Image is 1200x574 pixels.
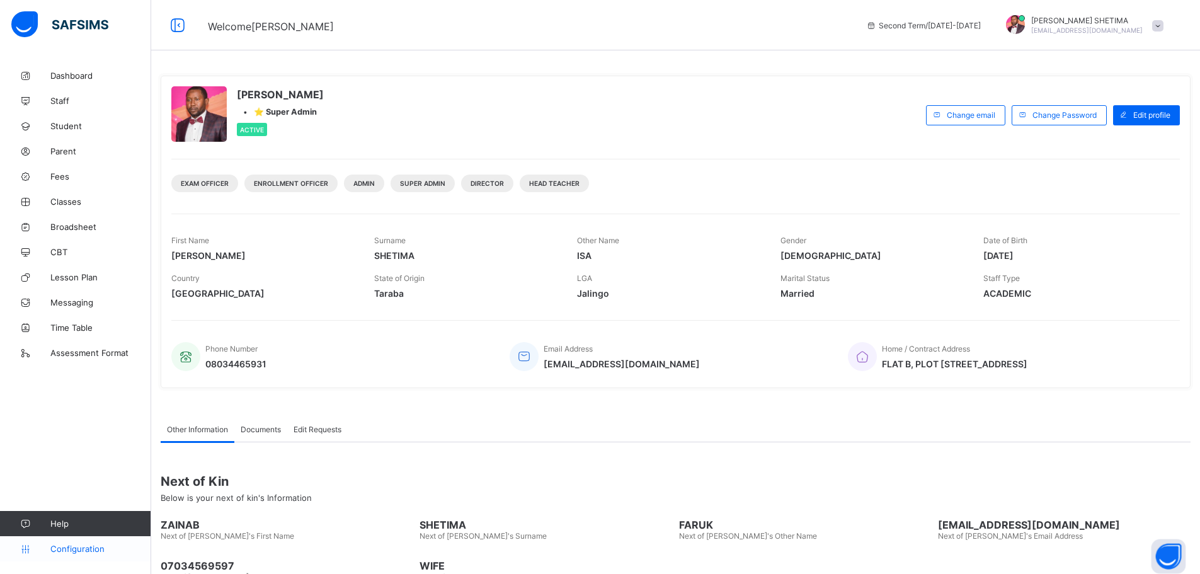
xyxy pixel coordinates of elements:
[577,273,592,283] span: LGA
[161,560,413,572] span: 07034569597
[679,519,932,531] span: FARUK
[50,297,151,307] span: Messaging
[240,126,264,134] span: Active
[237,107,324,117] div: •
[1150,530,1187,568] button: Open asap
[161,474,1191,489] span: Next of Kin
[544,344,593,353] span: Email Address
[50,96,151,106] span: Staff
[167,425,228,434] span: Other Information
[780,236,806,245] span: Gender
[241,425,281,434] span: Documents
[544,359,700,369] span: [EMAIL_ADDRESS][DOMAIN_NAME]
[254,107,317,117] span: ⭐ Super Admin
[679,531,817,541] span: Next of [PERSON_NAME]'s Other Name
[50,171,151,181] span: Fees
[471,180,504,187] span: DIRECTOR
[50,544,151,554] span: Configuration
[171,273,200,283] span: Country
[983,250,1167,261] span: [DATE]
[205,359,266,369] span: 08034465931
[50,272,151,282] span: Lesson Plan
[577,236,619,245] span: Other Name
[947,110,995,120] span: Change email
[50,121,151,131] span: Student
[400,180,445,187] span: Super Admin
[374,236,406,245] span: Surname
[181,180,229,187] span: Exam Officer
[529,180,580,187] span: Head Teacher
[1031,16,1143,25] span: [PERSON_NAME] SHETIMA
[50,247,151,257] span: CBT
[171,236,209,245] span: First Name
[420,531,547,541] span: Next of [PERSON_NAME]'s Surname
[374,288,558,299] span: Taraba
[11,11,108,38] img: safsims
[294,425,341,434] span: Edit Requests
[50,348,151,358] span: Assessment Format
[983,273,1020,283] span: Staff Type
[208,20,334,33] span: Welcome [PERSON_NAME]
[420,519,672,531] span: SHETIMA
[50,197,151,207] span: Classes
[983,288,1167,299] span: ACADEMIC
[254,180,328,187] span: Enrollment Officer
[993,15,1170,36] div: MAHMUDSHETIMA
[577,288,761,299] span: Jalingo
[577,250,761,261] span: ISA
[50,323,151,333] span: Time Table
[50,146,151,156] span: Parent
[866,21,981,30] span: session/term information
[882,344,970,353] span: Home / Contract Address
[237,88,324,101] span: [PERSON_NAME]
[50,222,151,232] span: Broadsheet
[938,531,1083,541] span: Next of [PERSON_NAME]'s Email Address
[882,359,1027,369] span: FLAT B, PLOT [STREET_ADDRESS]
[780,288,964,299] span: Married
[171,288,355,299] span: [GEOGRAPHIC_DATA]
[420,560,672,572] span: WIFE
[1133,110,1170,120] span: Edit profile
[780,273,830,283] span: Marital Status
[50,519,151,529] span: Help
[780,250,964,261] span: [DEMOGRAPHIC_DATA]
[1031,26,1143,34] span: [EMAIL_ADDRESS][DOMAIN_NAME]
[205,344,258,353] span: Phone Number
[374,250,558,261] span: SHETIMA
[938,519,1191,531] span: [EMAIL_ADDRESS][DOMAIN_NAME]
[374,273,425,283] span: State of Origin
[171,250,355,261] span: [PERSON_NAME]
[161,493,312,503] span: Below is your next of kin's Information
[353,180,375,187] span: Admin
[161,519,413,531] span: ZAINAB
[983,236,1027,245] span: Date of Birth
[161,531,294,541] span: Next of [PERSON_NAME]'s First Name
[1032,110,1097,120] span: Change Password
[50,71,151,81] span: Dashboard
